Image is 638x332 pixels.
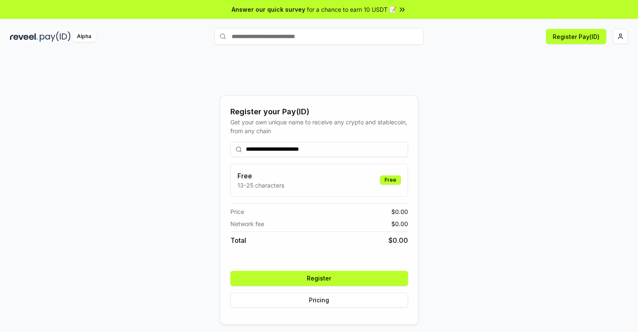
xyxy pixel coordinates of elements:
[307,5,396,14] span: for a chance to earn 10 USDT 📝
[391,219,408,228] span: $ 0.00
[230,207,244,216] span: Price
[230,118,408,135] div: Get your own unique name to receive any crypto and stablecoin, from any chain
[72,31,96,42] div: Alpha
[230,106,408,118] div: Register your Pay(ID)
[391,207,408,216] span: $ 0.00
[40,31,71,42] img: pay_id
[232,5,305,14] span: Answer our quick survey
[10,31,38,42] img: reveel_dark
[237,171,284,181] h3: Free
[546,29,606,44] button: Register Pay(ID)
[230,235,246,245] span: Total
[230,293,408,308] button: Pricing
[230,219,264,228] span: Network fee
[237,181,284,190] p: 13-25 characters
[380,175,401,185] div: Free
[388,235,408,245] span: $ 0.00
[230,271,408,286] button: Register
